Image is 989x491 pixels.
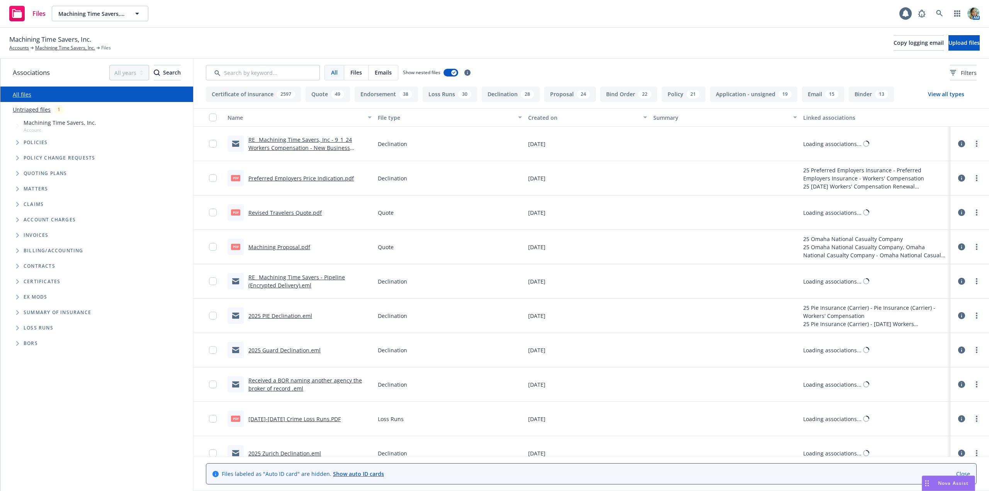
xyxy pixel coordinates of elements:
span: Machining Time Savers, Inc. [58,10,125,18]
span: Declination [378,277,407,285]
span: Declination [378,381,407,389]
a: more [972,208,981,217]
div: Loading associations... [803,346,862,354]
div: 15 [825,90,838,99]
div: 25 Pie Insurance (Carrier) - Pie Insurance (Carrier) - Workers' Compensation [803,304,947,320]
span: Files [350,68,362,76]
span: Billing/Accounting [24,248,83,253]
a: Received a BOR naming another agency the broker of record .eml [248,377,362,392]
span: [DATE] [528,209,545,217]
span: Policies [24,140,48,145]
button: Proposal [544,87,596,102]
input: Toggle Row Selected [209,312,217,319]
span: [DATE] [528,243,545,251]
div: 21 [687,90,700,99]
span: Filters [950,69,977,77]
a: Report a Bug [914,6,930,21]
span: [DATE] [528,277,545,285]
a: more [972,242,981,251]
button: Created on [525,108,650,127]
span: Summary of insurance [24,310,91,315]
button: Filters [950,65,977,80]
button: Nova Assist [922,476,975,491]
button: Certificate of insurance [206,87,301,102]
a: more [972,173,981,183]
a: more [972,277,981,286]
div: Tree Example [0,117,193,243]
a: RE_ Machining Time Savers - Pipeline (Encrypted Delivery).eml [248,274,345,289]
a: Show auto ID cards [333,470,384,477]
div: Loading associations... [803,277,862,285]
button: Declination [482,87,540,102]
div: 49 [331,90,344,99]
span: Invoices [24,233,49,238]
span: Show nested files [403,69,440,76]
input: Toggle Row Selected [209,346,217,354]
div: 25 Pie Insurance (Carrier) - [DATE] Workers Compensation [803,320,947,328]
span: pdf [231,244,240,250]
button: Linked associations [800,108,950,127]
div: 22 [638,90,651,99]
div: Drag to move [922,476,932,491]
input: Toggle Row Selected [209,243,217,251]
div: 25 [DATE] Workers' Compensation Renewal [803,182,947,190]
div: 25 Omaha National Casualty Company, Omaha National Casualty Company - Omaha National Casualty Com... [803,243,947,259]
span: PDF [231,416,240,421]
button: Loss Runs [423,87,477,102]
span: Associations [13,68,50,78]
span: Loss Runs [24,326,53,330]
span: Files [101,44,111,51]
button: Quote [306,87,350,102]
a: Machining Time Savers, Inc. [35,44,95,51]
button: File type [375,108,525,127]
span: Ex Mods [24,295,47,299]
span: Declination [378,312,407,320]
span: BORs [24,341,38,346]
a: Files [6,3,49,24]
a: Accounts [9,44,29,51]
input: Toggle Row Selected [209,140,217,148]
span: [DATE] [528,140,545,148]
input: Toggle Row Selected [209,381,217,388]
div: File type [378,114,513,122]
span: Emails [375,68,392,76]
button: Application - unsigned [710,87,797,102]
a: more [972,380,981,389]
span: Filters [961,69,977,77]
a: more [972,449,981,458]
div: Loading associations... [803,381,862,389]
a: Switch app [950,6,965,21]
div: 25 Preferred Employers Insurance - Preferred Employers Insurance - Workers' Compensation [803,166,947,182]
span: pdf [231,209,240,215]
div: Loading associations... [803,209,862,217]
span: Declination [378,346,407,354]
a: more [972,345,981,355]
span: [DATE] [528,346,545,354]
a: Search [932,6,947,21]
input: Toggle Row Selected [209,209,217,216]
div: 2597 [277,90,295,99]
a: Untriaged files [13,105,51,114]
button: Name [224,108,375,127]
a: Preferred Employers Price Indication.pdf [248,175,354,182]
div: 1 [54,105,64,114]
span: Machining Time Savers, Inc. [9,34,91,44]
input: Toggle Row Selected [209,449,217,457]
span: Upload files [948,39,980,46]
a: [DATE]-[DATE] Crime Loss Runs.PDF [248,415,341,423]
a: 2025 Zurich Declination.eml [248,450,321,457]
div: Folder Tree Example [0,243,193,351]
span: Claims [24,202,44,207]
a: 2025 PIE Declination.eml [248,312,312,319]
span: Account [24,127,96,133]
a: 2025 Guard Declination.eml [248,347,321,354]
div: 13 [875,90,888,99]
button: Bind Order [600,87,657,102]
div: Loading associations... [803,415,862,423]
div: 30 [458,90,471,99]
input: Toggle Row Selected [209,277,217,285]
input: Search by keyword... [206,65,320,80]
button: Policy [662,87,705,102]
input: Toggle Row Selected [209,415,217,423]
span: All [331,68,338,76]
